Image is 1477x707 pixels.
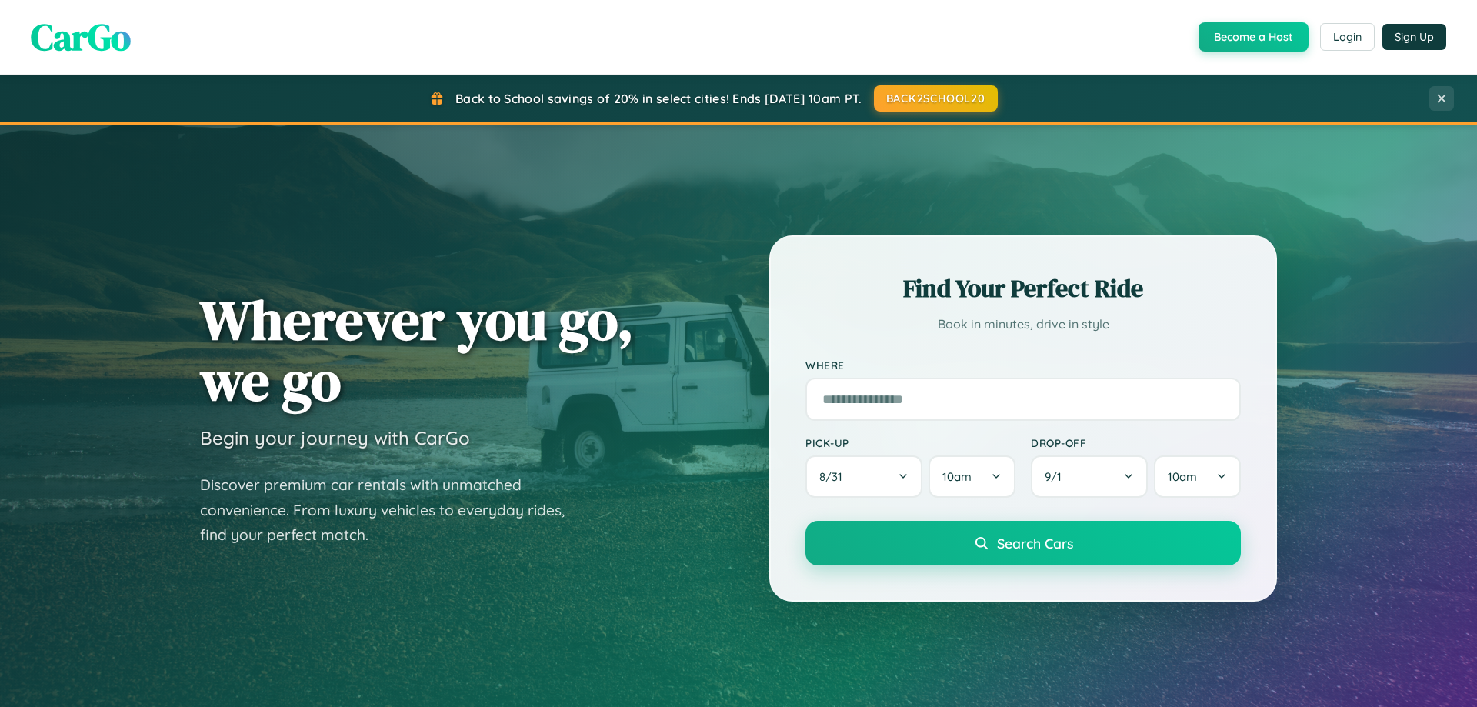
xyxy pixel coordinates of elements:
span: 8 / 31 [819,469,850,484]
p: Book in minutes, drive in style [805,313,1241,335]
p: Discover premium car rentals with unmatched convenience. From luxury vehicles to everyday rides, ... [200,472,585,548]
span: 10am [1168,469,1197,484]
button: 9/1 [1031,455,1148,498]
button: Search Cars [805,521,1241,565]
button: BACK2SCHOOL20 [874,85,998,112]
span: Search Cars [997,535,1073,552]
h1: Wherever you go, we go [200,289,634,411]
button: Sign Up [1382,24,1446,50]
span: CarGo [31,12,131,62]
span: Back to School savings of 20% in select cities! Ends [DATE] 10am PT. [455,91,862,106]
button: 10am [929,455,1015,498]
span: 10am [942,469,972,484]
button: Become a Host [1199,22,1309,52]
label: Drop-off [1031,436,1241,449]
button: 10am [1154,455,1241,498]
button: Login [1320,23,1375,51]
label: Pick-up [805,436,1015,449]
label: Where [805,359,1241,372]
h2: Find Your Perfect Ride [805,272,1241,305]
button: 8/31 [805,455,922,498]
span: 9 / 1 [1045,469,1069,484]
h3: Begin your journey with CarGo [200,426,470,449]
